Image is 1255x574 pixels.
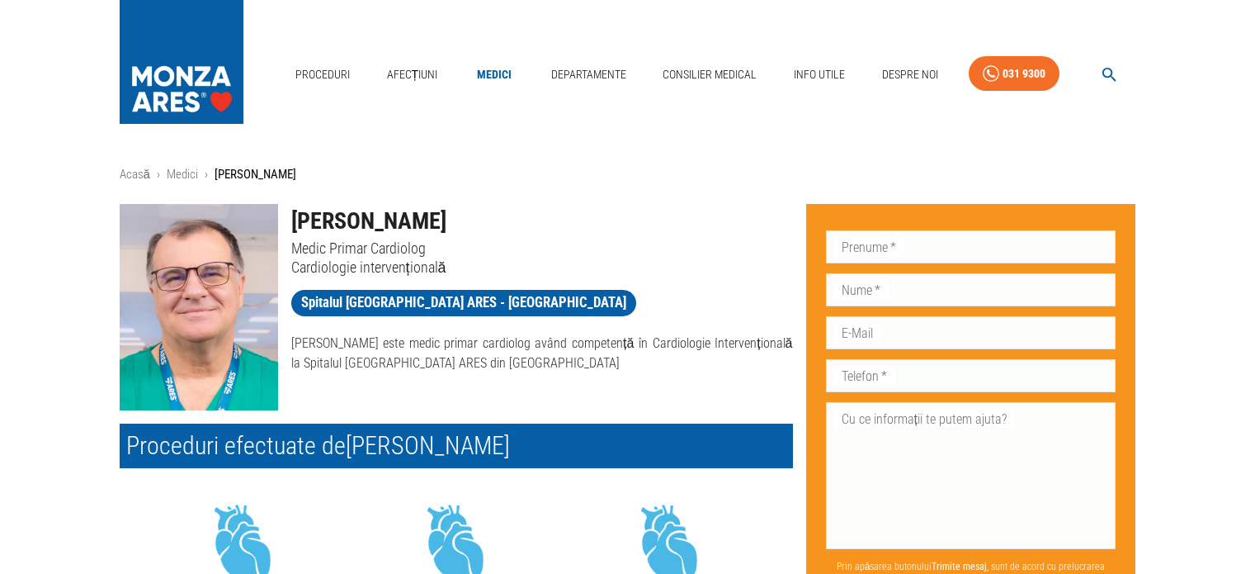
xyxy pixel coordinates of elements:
b: Trimite mesaj [932,561,987,572]
a: 031 9300 [969,56,1059,92]
div: 031 9300 [1003,64,1045,84]
a: Medici [468,58,521,92]
p: Cardiologie intervențională [291,258,793,277]
img: Dr. Ștefan Moț [120,204,278,410]
a: Departamente [545,58,633,92]
a: Info Utile [787,58,852,92]
p: Medic Primar Cardiolog [291,239,793,258]
a: Despre Noi [875,58,945,92]
h1: [PERSON_NAME] [291,204,793,239]
a: Spitalul [GEOGRAPHIC_DATA] ARES - [GEOGRAPHIC_DATA] [291,290,636,316]
a: Acasă [120,167,150,182]
a: Proceduri [289,58,356,92]
a: Medici [167,167,198,182]
p: [PERSON_NAME] [215,165,296,184]
a: Consilier Medical [656,58,763,92]
h2: Proceduri efectuate de [PERSON_NAME] [120,424,793,468]
li: › [205,165,208,184]
p: [PERSON_NAME] este medic primar cardiolog având competență în Cardiologie Intervențională la Spit... [291,334,793,373]
span: Spitalul [GEOGRAPHIC_DATA] ARES - [GEOGRAPHIC_DATA] [291,292,636,313]
li: › [157,165,160,184]
a: Afecțiuni [380,58,445,92]
nav: breadcrumb [120,165,1136,184]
